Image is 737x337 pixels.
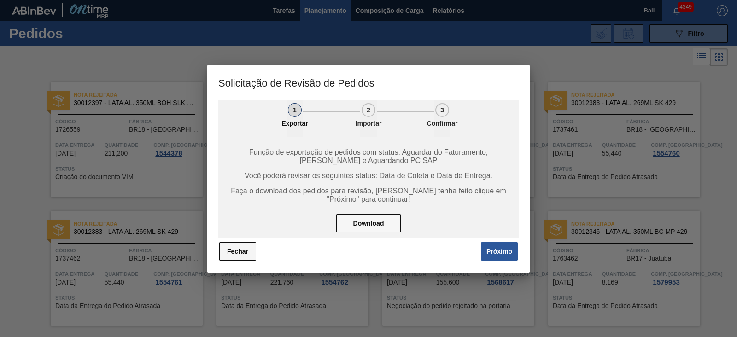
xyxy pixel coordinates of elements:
span: Função de exportação de pedidos com status: Aguardando Faturamento, [PERSON_NAME] e Aguardando PC... [229,148,508,165]
button: Download [336,214,401,232]
p: Importar [345,120,392,127]
button: 2Importar [360,100,377,137]
button: Fechar [219,242,256,261]
span: Faça o download dos pedidos para revisão, [PERSON_NAME] tenha feito clique em "Próximo" para cont... [229,187,508,203]
p: Confirmar [419,120,465,127]
span: Você poderá revisar os seguintes status: Data de Coleta e Data de Entrega. [229,172,508,180]
div: 2 [362,103,375,117]
button: 3Confirmar [434,100,450,137]
h3: Solicitação de Revisão de Pedidos [207,65,530,100]
button: Próximo [481,242,518,261]
div: 1 [288,103,302,117]
div: 3 [435,103,449,117]
p: Exportar [272,120,318,127]
button: 1Exportar [287,100,303,137]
